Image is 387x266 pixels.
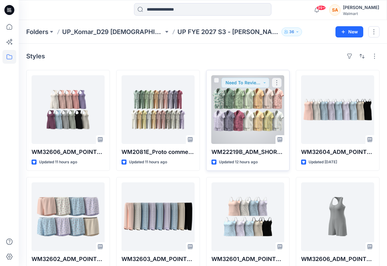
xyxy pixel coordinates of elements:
p: WM32604_ADM_POINTELLE SHORT CHEMISE_COLORWAY [301,148,374,156]
div: Walmart [343,11,379,16]
p: WM32606_ADM_POINTELLE ROMPER_COLORWAY [32,148,105,156]
p: WM32603_ADM_POINTELLE OPEN PANT_COLORWAY [122,255,195,264]
p: WM22219B_ADM_SHORTY NOTCH SET_COLORWAY [211,148,285,156]
a: WM32606_ADM_POINTELLE ROMPER_COLORWAY [32,75,105,144]
button: 36 [281,27,302,36]
p: Updated 11 hours ago [129,159,167,165]
p: WM2081E_Proto comment applied pattern_COLORWAY [122,148,195,156]
button: New [335,26,363,37]
p: Updated 12 hours ago [219,159,258,165]
p: WM32606_ADM_POINTELLE ROMPER [301,255,374,264]
a: WM2081E_Proto comment applied pattern_COLORWAY [122,75,195,144]
a: UP_Komar_D29 [DEMOGRAPHIC_DATA] Sleep [62,27,164,36]
a: WM32606_ADM_POINTELLE ROMPER [301,182,374,251]
p: 36 [289,28,294,35]
span: 99+ [316,5,326,10]
div: [PERSON_NAME] [343,4,379,11]
a: WM32604_ADM_POINTELLE SHORT CHEMISE_COLORWAY [301,75,374,144]
p: UP FYE 2027 S3 - [PERSON_NAME] D29 [DEMOGRAPHIC_DATA] Sleepwear [177,27,279,36]
div: SA [329,4,340,16]
p: WM32602_ADM_POINTELLE SHORT_COLORWAY [32,255,105,264]
a: WM32601_ADM_POINTELLE TANK_COLORWAY [211,182,285,251]
p: Updated 11 hours ago [39,159,77,165]
p: Updated [DATE] [309,159,337,165]
h4: Styles [26,52,45,60]
a: Folders [26,27,48,36]
a: WM22219B_ADM_SHORTY NOTCH SET_COLORWAY [211,75,285,144]
a: WM32603_ADM_POINTELLE OPEN PANT_COLORWAY [122,182,195,251]
p: WM32601_ADM_POINTELLE TANK_COLORWAY [211,255,285,264]
a: WM32602_ADM_POINTELLE SHORT_COLORWAY [32,182,105,251]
